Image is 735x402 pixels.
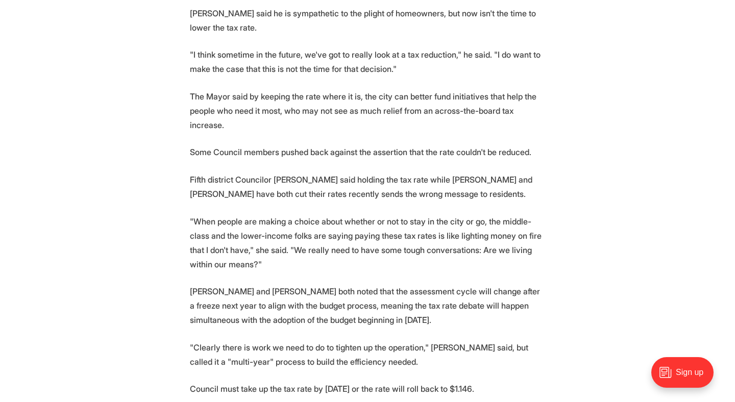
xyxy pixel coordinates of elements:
[190,6,545,35] p: [PERSON_NAME] said he is sympathetic to the plight of homeowners, but now isn't the time to lower...
[190,145,545,159] p: Some Council members pushed back against the assertion that the rate couldn't be reduced.
[190,89,545,132] p: The Mayor said by keeping the rate where it is, the city can better fund initiatives that help th...
[190,284,545,327] p: [PERSON_NAME] and [PERSON_NAME] both noted that the assessment cycle will change after a freeze n...
[190,214,545,271] p: "When people are making a choice about whether or not to stay in the city or go, the middle-class...
[190,172,545,201] p: Fifth district Councilor [PERSON_NAME] said holding the tax rate while [PERSON_NAME] and [PERSON_...
[190,382,545,396] p: Council must take up the tax rate by [DATE] or the rate will roll back to $1.146.
[190,340,545,369] p: "Clearly there is work we need to do to tighten up the operation," [PERSON_NAME] said, but called...
[643,352,735,402] iframe: portal-trigger
[190,47,545,76] p: "I think sometime in the future, we've got to really look at a tax reduction," he said. "I do wan...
